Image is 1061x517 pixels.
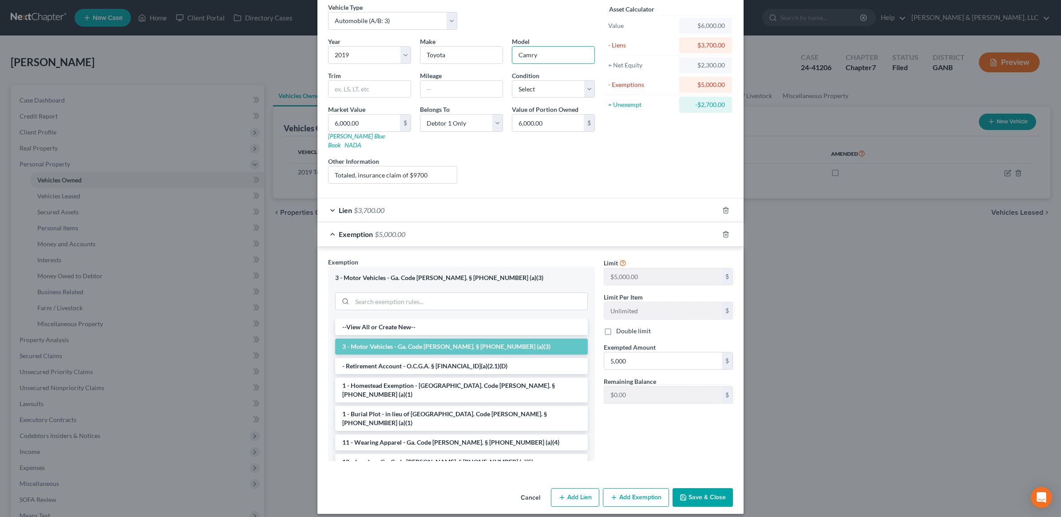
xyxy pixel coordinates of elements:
[512,114,584,131] input: 0.00
[722,268,732,285] div: $
[328,258,358,266] span: Exemption
[604,268,722,285] input: --
[512,71,539,80] label: Condition
[512,105,578,114] label: Value of Portion Owned
[339,230,373,238] span: Exemption
[354,206,384,214] span: $3,700.00
[512,37,530,46] label: Model
[722,387,732,403] div: $
[420,71,442,80] label: Mileage
[604,259,618,267] span: Limit
[584,114,594,131] div: $
[335,434,588,450] li: 11 - Wearing Apparel - Ga. Code [PERSON_NAME]. § [PHONE_NUMBER] (a)(4)
[512,47,594,63] input: ex. Altima
[608,100,675,109] div: = Unexempt
[420,106,450,113] span: Belongs To
[329,166,457,183] input: (optional)
[551,488,599,507] button: Add Lien
[420,38,435,45] span: Make
[686,100,725,109] div: -$2,700.00
[603,488,669,507] button: Add Exemption
[608,41,675,50] div: - Liens
[420,47,503,63] input: ex. Nissan
[722,302,732,319] div: $
[673,488,733,507] button: Save & Close
[400,114,411,131] div: $
[328,132,385,149] a: [PERSON_NAME] Blue Book
[335,454,588,470] li: 12 - Jewelry - Ga. Code [PERSON_NAME]. § [PHONE_NUMBER] (a)(5)
[352,293,587,310] input: Search exemption rules...
[686,41,725,50] div: $3,700.00
[604,302,722,319] input: --
[375,230,405,238] span: $5,000.00
[328,157,379,166] label: Other Information
[420,81,503,98] input: --
[604,292,643,302] label: Limit Per Item
[335,406,588,431] li: 1 - Burial Plot - in lieu of [GEOGRAPHIC_DATA]. Code [PERSON_NAME]. § [PHONE_NUMBER] (a)(1)
[329,114,400,131] input: 0.00
[329,81,411,98] input: ex. LS, LT, etc
[608,61,675,70] div: = Net Equity
[604,352,722,369] input: 0.00
[608,80,675,89] div: - Exemptions
[608,21,675,30] div: Value
[616,327,651,335] label: Double limit
[335,274,588,282] div: 3 - Motor Vehicles - Ga. Code [PERSON_NAME]. § [PHONE_NUMBER] (a)(3)
[686,61,725,70] div: $2,300.00
[604,377,656,386] label: Remaining Balance
[1031,487,1052,508] div: Open Intercom Messenger
[335,319,588,335] li: --View All or Create New--
[604,387,722,403] input: --
[604,343,656,351] span: Exempted Amount
[344,141,361,149] a: NADA
[609,4,654,14] label: Asset Calculator
[686,80,725,89] div: $5,000.00
[328,37,340,46] label: Year
[514,489,547,507] button: Cancel
[335,378,588,403] li: 1 - Homestead Exemption - [GEOGRAPHIC_DATA]. Code [PERSON_NAME]. § [PHONE_NUMBER] (a)(1)
[339,206,352,214] span: Lien
[335,358,588,374] li: - Retirement Account - O.C.G.A. § [FINANCIAL_ID](a)(2.1)(D)
[328,71,341,80] label: Trim
[686,21,725,30] div: $6,000.00
[328,3,363,12] label: Vehicle Type
[722,352,732,369] div: $
[335,339,588,355] li: 3 - Motor Vehicles - Ga. Code [PERSON_NAME]. § [PHONE_NUMBER] (a)(3)
[328,105,365,114] label: Market Value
